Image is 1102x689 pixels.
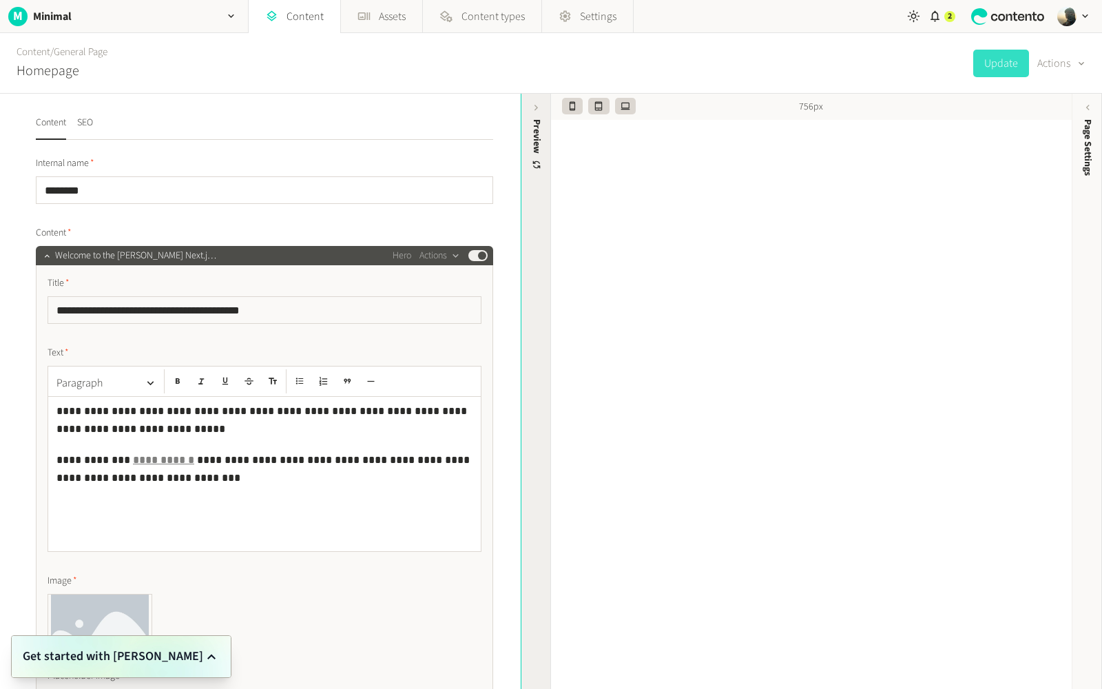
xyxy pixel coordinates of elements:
[51,369,161,397] button: Paragraph
[580,8,616,25] span: Settings
[1057,7,1077,26] img: Kristina Mazanova
[419,247,460,264] button: Actions
[1037,50,1085,77] button: Actions
[530,119,544,171] div: Preview
[48,595,152,660] img: Placeholder Image
[17,45,50,59] a: Content
[23,647,203,666] span: Get started with [PERSON_NAME]
[77,116,93,140] button: SEO
[799,100,823,114] span: 756px
[36,156,94,171] span: Internal name
[1081,119,1095,176] span: Page Settings
[948,10,952,23] span: 2
[461,8,525,25] span: Content types
[36,226,72,240] span: Content
[393,249,411,263] span: Hero
[8,7,28,25] span: M
[50,45,54,59] span: /
[973,50,1029,77] button: Update
[48,346,69,360] span: Text
[33,8,72,25] h2: Minimal
[17,61,79,81] h2: Homepage
[23,647,220,666] button: Get started with [PERSON_NAME]
[48,574,77,588] span: Image
[54,45,107,59] a: General Page
[55,249,216,263] span: Welcome to the Contento Next.j…
[36,116,66,140] button: Content
[48,276,70,291] span: Title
